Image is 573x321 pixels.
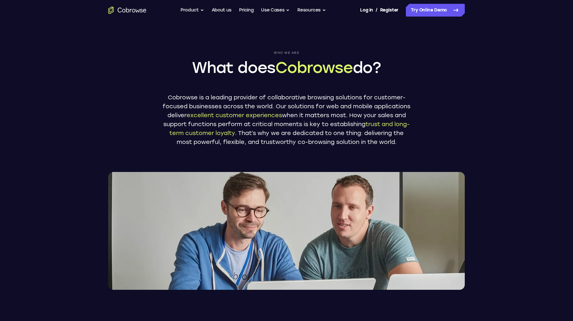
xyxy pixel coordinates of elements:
[162,93,411,146] p: Cobrowse is a leading provider of collaborative browsing solutions for customer-focused businesse...
[406,4,465,17] a: Try Online Demo
[162,57,411,78] h1: What does do?
[376,6,378,14] span: /
[108,172,465,290] img: Two Cobrowse software developers, João and Ross, working on their computers
[380,4,399,17] a: Register
[360,4,373,17] a: Log In
[180,4,204,17] button: Product
[239,4,254,17] a: Pricing
[162,51,411,55] span: Who we are
[187,112,282,119] span: excellent customer experiences
[275,58,352,77] span: Cobrowse
[297,4,326,17] button: Resources
[212,4,231,17] a: About us
[261,4,290,17] button: Use Cases
[108,6,146,14] a: Go to the home page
